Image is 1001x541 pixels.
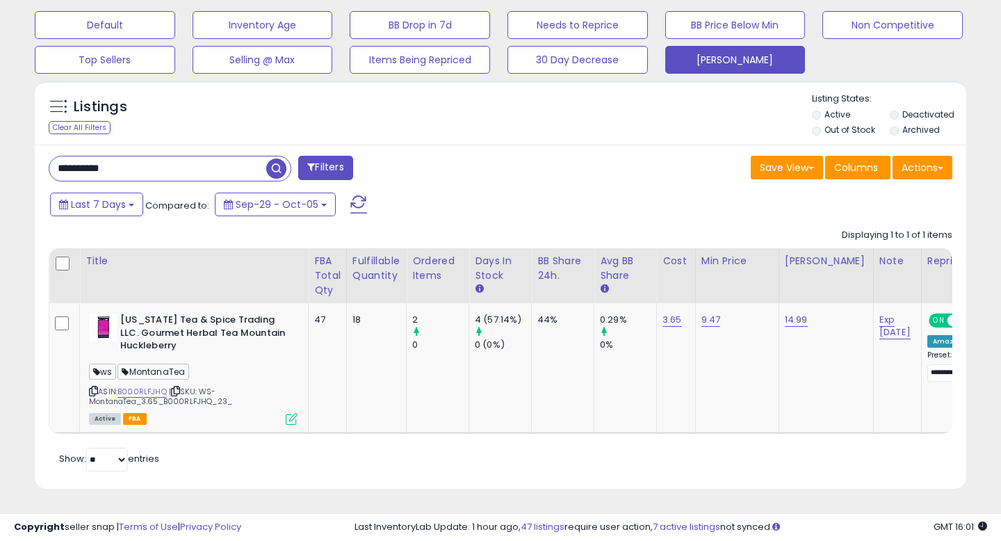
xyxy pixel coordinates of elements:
div: Days In Stock [475,254,526,283]
a: Exp [DATE] [879,313,911,339]
a: 14.99 [785,313,808,327]
a: 9.47 [701,313,721,327]
span: Compared to: [145,199,209,212]
div: Fulfillable Quantity [352,254,400,283]
button: 30 Day Decrease [507,46,648,74]
button: Default [35,11,175,39]
div: Clear All Filters [49,121,111,134]
button: Inventory Age [193,11,333,39]
span: FBA [123,413,147,425]
button: Columns [825,156,890,179]
div: 18 [352,314,396,326]
label: Archived [902,124,940,136]
a: Privacy Policy [180,520,241,533]
div: Cost [662,254,690,268]
div: Repricing [927,254,986,268]
a: 3.65 [662,313,682,327]
div: 0% [600,339,656,351]
div: Note [879,254,915,268]
img: 51tKXMkkITL._SL40_.jpg [89,314,117,341]
p: Listing States: [812,92,967,106]
a: 47 listings [521,520,564,533]
div: 47 [314,314,336,326]
strong: Copyright [14,520,65,533]
div: Avg BB Share [600,254,651,283]
span: ws [89,364,116,380]
div: 2 [412,314,469,326]
button: Selling @ Max [193,46,333,74]
button: Items Being Repriced [350,46,490,74]
a: B000RLFJHQ [117,386,167,398]
span: Columns [834,161,878,175]
div: seller snap | | [14,521,241,534]
span: ON [930,315,947,327]
div: ASIN: [89,314,298,423]
div: 44% [537,314,583,326]
div: Preset: [927,350,982,382]
button: Top Sellers [35,46,175,74]
button: Actions [893,156,952,179]
span: All listings currently available for purchase on Amazon [89,413,121,425]
h5: Listings [74,97,127,117]
span: | SKU: WS-MontanaTea_3.65_B000RLFJHQ_23_ [89,386,232,407]
button: Save View [751,156,823,179]
span: Show: entries [59,452,159,465]
div: 4 (57.14%) [475,314,531,326]
label: Out of Stock [824,124,875,136]
span: Sep-29 - Oct-05 [236,197,318,211]
span: Last 7 Days [71,197,126,211]
div: Displaying 1 to 1 of 1 items [842,229,952,242]
button: Non Competitive [822,11,963,39]
a: Terms of Use [119,520,178,533]
button: Last 7 Days [50,193,143,216]
button: Needs to Reprice [507,11,648,39]
a: 7 active listings [653,520,720,533]
div: 0 (0%) [475,339,531,351]
div: Title [86,254,302,268]
div: Last InventoryLab Update: 1 hour ago, require user action, not synced. [355,521,987,534]
label: Active [824,108,850,120]
button: Sep-29 - Oct-05 [215,193,336,216]
button: BB Price Below Min [665,11,806,39]
small: Days In Stock. [475,283,483,296]
button: Filters [298,156,352,180]
div: Ordered Items [412,254,463,283]
button: BB Drop in 7d [350,11,490,39]
div: BB Share 24h. [537,254,588,283]
div: 0.29% [600,314,656,326]
div: Amazon AI * [927,335,982,348]
span: MontanaTea [117,364,189,380]
div: 0 [412,339,469,351]
small: Avg BB Share. [600,283,608,296]
div: Min Price [701,254,773,268]
b: [US_STATE] Tea & Spice Trading LLC. Gourmet Herbal Tea Mountain Huckleberry [120,314,289,356]
label: Deactivated [902,108,954,120]
div: [PERSON_NAME] [785,254,868,268]
div: FBA Total Qty [314,254,341,298]
button: [PERSON_NAME] [665,46,806,74]
span: 2025-10-13 16:01 GMT [934,520,987,533]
